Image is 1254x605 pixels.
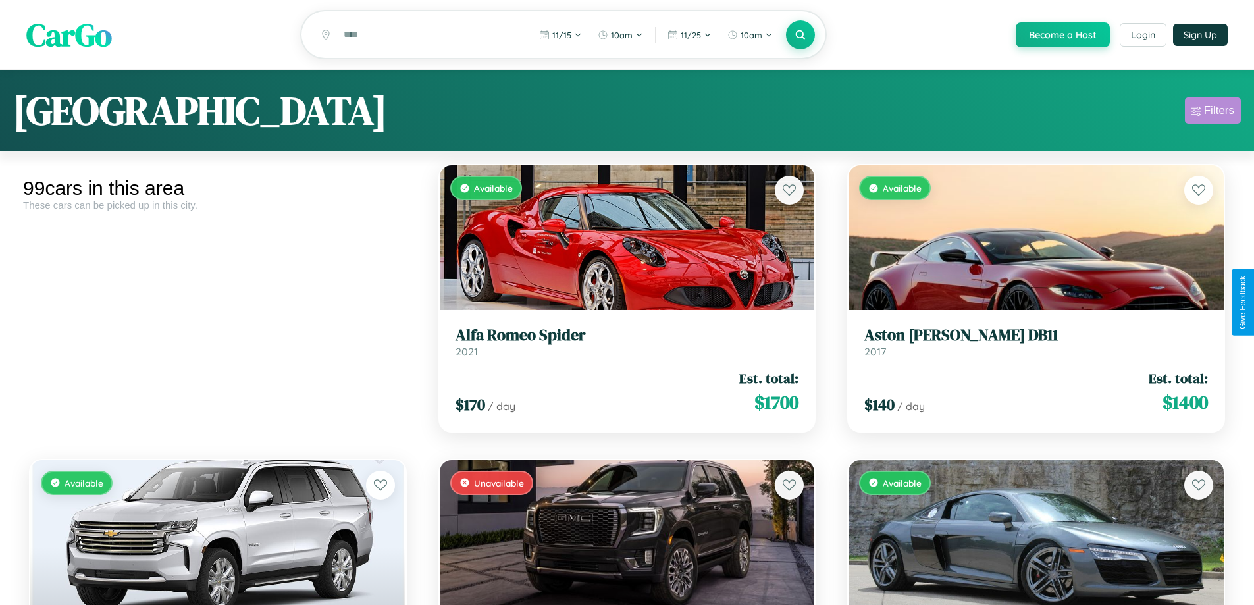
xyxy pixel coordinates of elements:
span: / day [488,400,515,413]
span: $ 140 [864,394,895,415]
button: 10am [591,24,650,45]
h3: Alfa Romeo Spider [456,326,799,345]
button: 11/15 [533,24,588,45]
button: Filters [1185,97,1241,124]
button: Become a Host [1016,22,1110,47]
span: Available [474,182,513,194]
a: Aston [PERSON_NAME] DB112017 [864,326,1208,358]
div: Filters [1204,104,1234,117]
div: 99 cars in this area [23,177,413,199]
span: $ 1400 [1163,389,1208,415]
span: / day [897,400,925,413]
button: Login [1120,23,1166,47]
span: 11 / 25 [681,30,701,40]
span: Available [883,477,922,488]
span: 2017 [864,345,886,358]
div: These cars can be picked up in this city. [23,199,413,211]
span: Available [883,182,922,194]
span: $ 170 [456,394,485,415]
span: 2021 [456,345,478,358]
span: Est. total: [739,369,798,388]
span: 10am [611,30,633,40]
span: 11 / 15 [552,30,571,40]
span: 10am [741,30,762,40]
span: Available [65,477,103,488]
button: 10am [721,24,779,45]
h1: [GEOGRAPHIC_DATA] [13,84,387,138]
div: Give Feedback [1238,276,1247,329]
button: Sign Up [1173,24,1228,46]
span: $ 1700 [754,389,798,415]
span: Unavailable [474,477,524,488]
button: 11/25 [661,24,718,45]
a: Alfa Romeo Spider2021 [456,326,799,358]
span: Est. total: [1149,369,1208,388]
h3: Aston [PERSON_NAME] DB11 [864,326,1208,345]
span: CarGo [26,13,112,57]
